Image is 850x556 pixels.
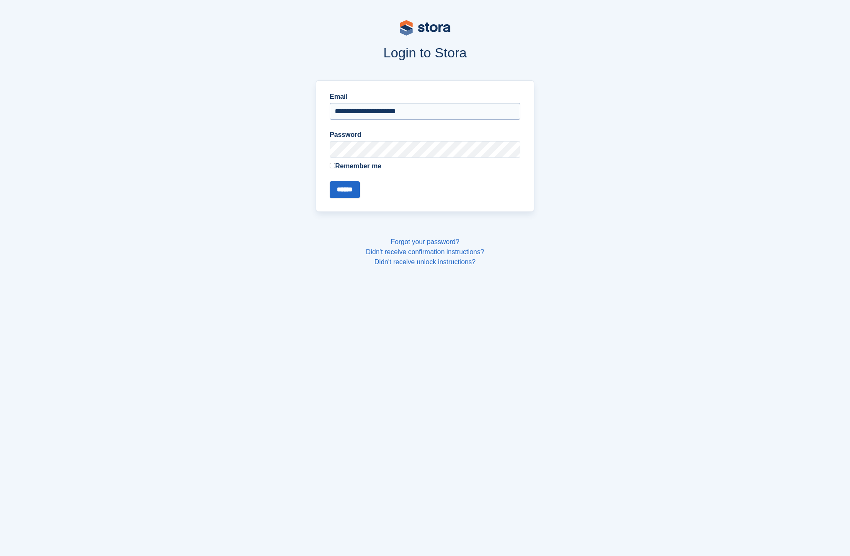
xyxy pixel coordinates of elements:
[330,163,335,168] input: Remember me
[330,130,520,140] label: Password
[400,20,450,36] img: stora-logo-53a41332b3708ae10de48c4981b4e9114cc0af31d8433b30ea865607fb682f29.svg
[391,238,460,245] a: Forgot your password?
[330,92,520,102] label: Email
[330,161,520,171] label: Remember me
[366,248,484,255] a: Didn't receive confirmation instructions?
[375,258,475,265] a: Didn't receive unlock instructions?
[156,45,694,60] h1: Login to Stora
